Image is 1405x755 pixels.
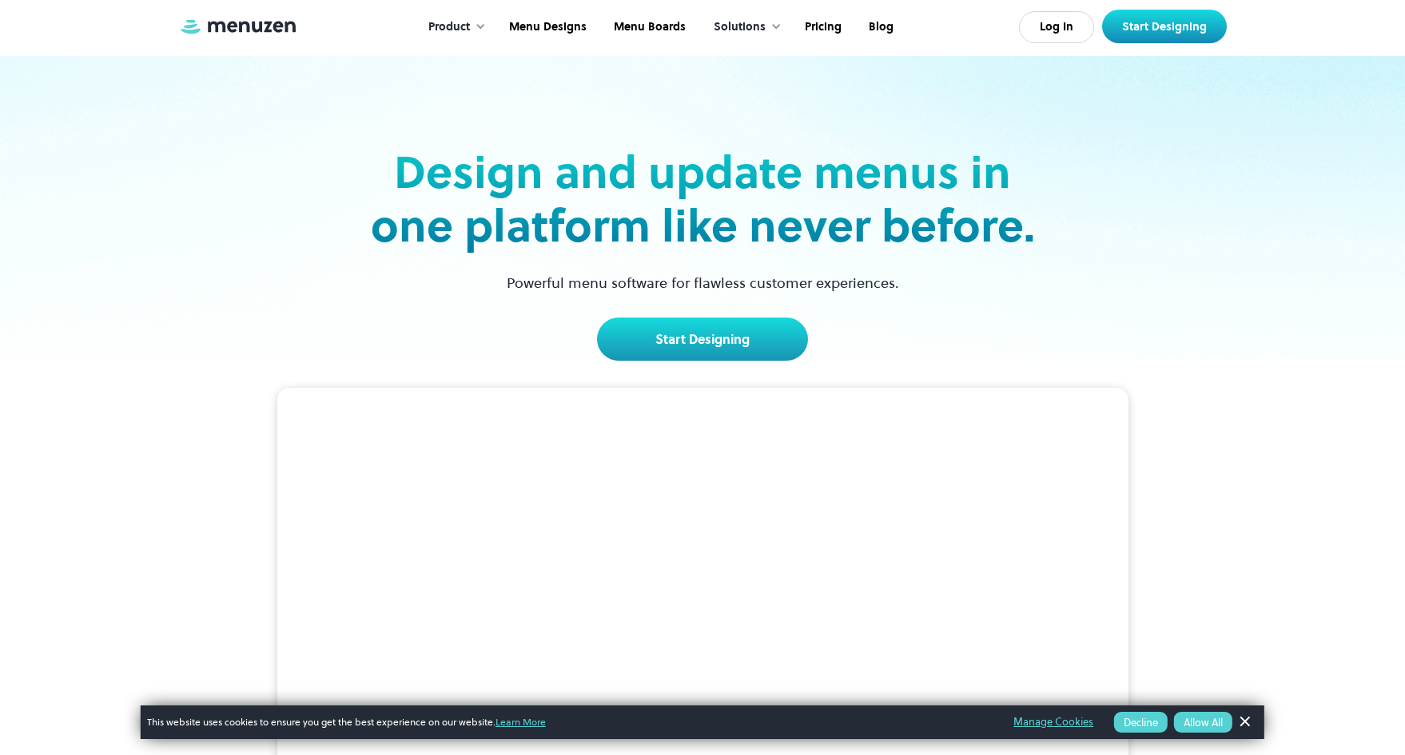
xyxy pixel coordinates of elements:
[599,2,698,52] a: Menu Boards
[496,715,546,729] a: Learn More
[1174,712,1232,733] button: Allow All
[147,715,991,729] span: This website uses cookies to ensure you get the best experience on our website.
[1102,10,1227,43] a: Start Designing
[698,2,790,52] div: Solutions
[790,2,854,52] a: Pricing
[1019,11,1094,43] a: Log In
[714,18,766,36] div: Solutions
[365,146,1040,253] h2: Design and update menus in one platform like never before.
[1114,712,1168,733] button: Decline
[487,272,919,294] p: Powerful menu software for flawless customer experiences.
[1013,713,1093,731] a: Manage Cookies
[597,318,808,361] a: Start Designing
[1232,710,1256,734] a: Dismiss Banner
[428,18,470,36] div: Product
[854,2,905,52] a: Blog
[412,2,494,52] div: Product
[494,2,599,52] a: Menu Designs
